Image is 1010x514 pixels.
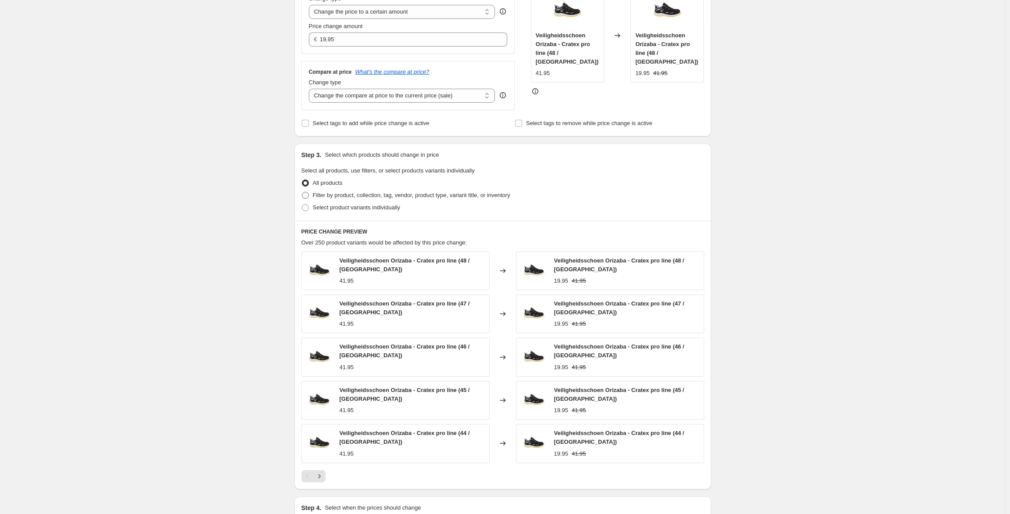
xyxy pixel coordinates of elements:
[313,120,430,126] span: Select tags to add while price change is active
[554,343,684,359] span: Veiligheidsschoen Orizaba - Cratex pro line (46 / [GEOGRAPHIC_DATA])
[340,406,354,415] div: 41.95
[521,258,547,284] img: veiligheidsschoenOrizaba_80x.jpg
[554,363,569,372] div: 19.95
[306,301,333,327] img: veiligheidsschoenOrizaba_80x.jpg
[554,277,569,285] div: 19.95
[554,387,684,402] span: Veiligheidsschoen Orizaba - Cratex pro line (45 / [GEOGRAPHIC_DATA])
[340,430,470,445] span: Veiligheidsschoen Orizaba - Cratex pro line (44 / [GEOGRAPHIC_DATA])
[301,470,326,482] nav: Pagination
[355,68,430,75] button: What's the compare at price?
[325,503,421,512] p: Select when the prices should change
[554,300,684,316] span: Veiligheidsschoen Orizaba - Cratex pro line (47 / [GEOGRAPHIC_DATA])
[309,68,352,75] h3: Compare at price
[526,120,652,126] span: Select tags to remove while price change is active
[340,387,470,402] span: Veiligheidsschoen Orizaba - Cratex pro line (45 / [GEOGRAPHIC_DATA])
[653,69,668,78] strike: 41.95
[313,470,326,482] button: Next
[554,406,569,415] div: 19.95
[554,449,569,458] div: 19.95
[340,300,470,316] span: Veiligheidsschoen Orizaba - Cratex pro line (47 / [GEOGRAPHIC_DATA])
[554,320,569,328] div: 19.95
[521,430,547,456] img: veiligheidsschoenOrizaba_80x.jpg
[340,257,470,273] span: Veiligheidsschoen Orizaba - Cratex pro line (48 / [GEOGRAPHIC_DATA])
[340,449,354,458] div: 41.95
[313,180,343,186] span: All products
[301,151,322,159] h2: Step 3.
[306,344,333,370] img: veiligheidsschoenOrizaba_80x.jpg
[313,192,510,198] span: Filter by product, collection, tag, vendor, product type, variant title, or inventory
[301,503,322,512] h2: Step 4.
[309,79,341,86] span: Change type
[572,277,586,285] strike: 41.95
[521,301,547,327] img: veiligheidsschoenOrizaba_80x.jpg
[306,430,333,456] img: veiligheidsschoenOrizaba_80x.jpg
[572,406,586,415] strike: 41.95
[536,32,598,65] span: Veiligheidsschoen Orizaba - Cratex pro line (48 / [GEOGRAPHIC_DATA])
[498,7,507,16] div: help
[340,343,470,359] span: Veiligheidsschoen Orizaba - Cratex pro line (46 / [GEOGRAPHIC_DATA])
[314,36,317,43] span: €
[306,387,333,413] img: veiligheidsschoenOrizaba_80x.jpg
[320,32,494,47] input: 80.00
[572,320,586,328] strike: 41.95
[498,91,507,100] div: help
[309,23,363,29] span: Price change amount
[635,32,698,65] span: Veiligheidsschoen Orizaba - Cratex pro line (48 / [GEOGRAPHIC_DATA])
[635,69,650,78] div: 19.95
[521,344,547,370] img: veiligheidsschoenOrizaba_80x.jpg
[554,430,684,445] span: Veiligheidsschoen Orizaba - Cratex pro line (44 / [GEOGRAPHIC_DATA])
[306,258,333,284] img: veiligheidsschoenOrizaba_80x.jpg
[340,363,354,372] div: 41.95
[521,387,547,413] img: veiligheidsschoenOrizaba_80x.jpg
[325,151,439,159] p: Select which products should change in price
[313,204,400,211] span: Select product variants individually
[301,167,475,174] span: Select all products, use filters, or select products variants individually
[340,277,354,285] div: 41.95
[572,363,586,372] strike: 41.95
[572,449,586,458] strike: 41.95
[536,69,550,78] div: 41.95
[301,228,704,235] h6: PRICE CHANGE PREVIEW
[340,320,354,328] div: 41.95
[301,239,467,246] span: Over 250 product variants would be affected by this price change:
[554,257,684,273] span: Veiligheidsschoen Orizaba - Cratex pro line (48 / [GEOGRAPHIC_DATA])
